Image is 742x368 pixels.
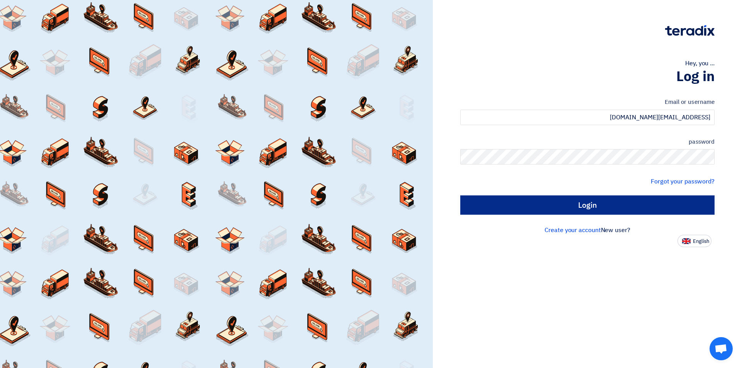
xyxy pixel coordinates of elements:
font: Email or username [665,98,715,106]
font: New user? [601,226,630,235]
img: Teradix logo [665,25,715,36]
input: Enter your work email or username... [460,110,715,125]
font: Log in [676,66,715,87]
font: password [689,137,715,146]
img: en-US.png [682,238,691,244]
a: Forgot your password? [651,177,715,186]
font: English [693,237,709,245]
button: English [677,235,711,247]
a: Open chat [710,337,733,360]
input: Login [460,195,715,215]
a: Create your account [545,226,601,235]
font: Hey, you ... [685,59,715,68]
